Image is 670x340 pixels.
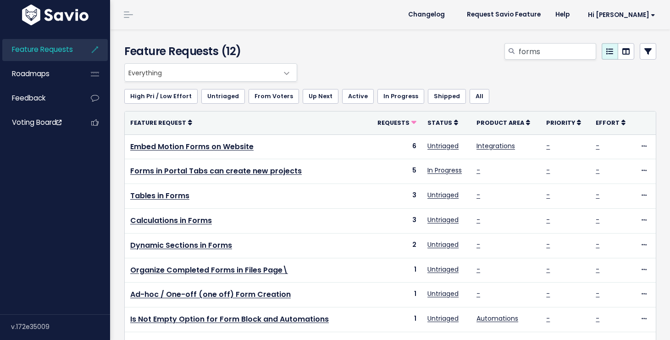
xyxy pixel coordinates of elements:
[124,63,297,82] span: Everything
[596,119,620,127] span: Effort
[201,89,245,104] a: Untriaged
[476,314,518,323] a: Automations
[368,184,422,209] td: 3
[130,215,212,226] a: Calculations in Forms
[546,119,575,127] span: Priority
[130,190,189,201] a: Tables in Forms
[130,141,254,152] a: Embed Motion Forms on Website
[368,258,422,283] td: 1
[427,289,459,298] a: Untriaged
[427,141,459,150] a: Untriaged
[596,265,599,274] a: -
[596,240,599,249] a: -
[476,215,480,224] a: -
[546,215,550,224] a: -
[12,117,61,127] span: Voting Board
[12,93,45,103] span: Feedback
[130,289,291,300] a: Ad-hoc / One-off (one off) Form Creation
[130,240,232,251] a: Dynamic Sections in Forms
[130,166,302,176] a: Forms in Portal Tabs can create new projects
[124,89,198,104] a: High Pri / Low Effort
[596,118,626,127] a: Effort
[476,141,515,150] a: Integrations
[303,89,338,104] a: Up Next
[546,141,550,150] a: -
[368,134,422,159] td: 6
[546,265,550,274] a: -
[368,159,422,184] td: 5
[427,190,459,200] a: Untriaged
[377,118,416,127] a: Requests
[476,240,480,249] a: -
[476,289,480,298] a: -
[2,39,76,60] a: Feature Requests
[588,11,655,18] span: Hi [PERSON_NAME]
[427,118,458,127] a: Status
[427,240,459,249] a: Untriaged
[546,166,550,175] a: -
[428,89,466,104] a: Shipped
[546,289,550,298] a: -
[368,233,422,258] td: 2
[377,119,410,127] span: Requests
[377,89,424,104] a: In Progress
[476,118,530,127] a: Product Area
[124,43,293,60] h4: Feature Requests (12)
[427,166,462,175] a: In Progress
[427,215,459,224] a: Untriaged
[476,190,480,200] a: -
[476,166,480,175] a: -
[427,119,452,127] span: Status
[596,215,599,224] a: -
[11,315,110,339] div: v.172e35009
[546,190,550,200] a: -
[130,265,288,275] a: Organize Completed Forms in Files Page\
[342,89,374,104] a: Active
[518,43,596,60] input: Search features...
[460,8,548,22] a: Request Savio Feature
[546,314,550,323] a: -
[596,141,599,150] a: -
[130,314,329,324] a: Is Not Empty Option for Form Block and Automations
[596,289,599,298] a: -
[2,112,76,133] a: Voting Board
[124,89,656,104] ul: Filter feature requests
[470,89,489,104] a: All
[577,8,663,22] a: Hi [PERSON_NAME]
[125,64,278,81] span: Everything
[546,240,550,249] a: -
[12,69,50,78] span: Roadmaps
[130,118,192,127] a: Feature Request
[596,190,599,200] a: -
[427,265,459,274] a: Untriaged
[596,166,599,175] a: -
[368,307,422,332] td: 1
[130,119,186,127] span: Feature Request
[20,5,91,25] img: logo-white.9d6f32f41409.svg
[12,45,73,54] span: Feature Requests
[368,208,422,233] td: 3
[596,314,599,323] a: -
[548,8,577,22] a: Help
[476,265,480,274] a: -
[2,63,76,84] a: Roadmaps
[476,119,524,127] span: Product Area
[546,118,581,127] a: Priority
[408,11,445,18] span: Changelog
[427,314,459,323] a: Untriaged
[2,88,76,109] a: Feedback
[368,283,422,307] td: 1
[249,89,299,104] a: From Voters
